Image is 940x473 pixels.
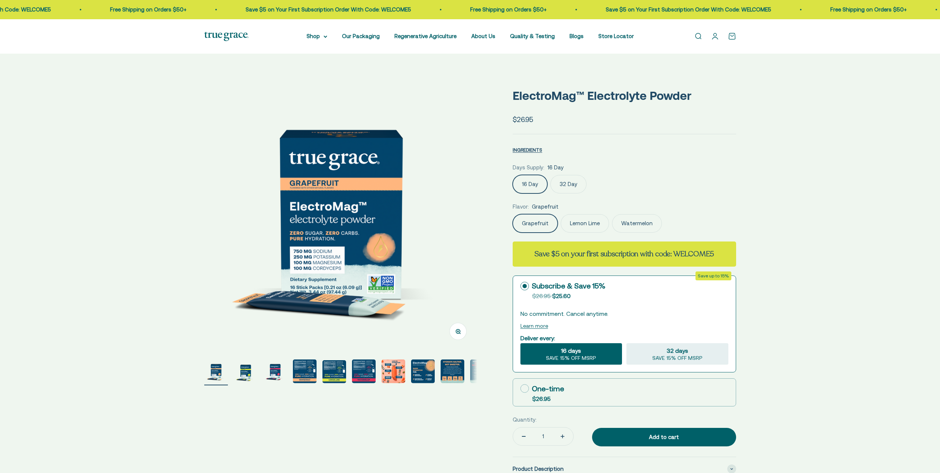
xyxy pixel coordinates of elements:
[441,359,464,385] button: Go to item 9
[411,359,435,383] img: Rapid Hydration For: - Exercise endurance* - Stress support* - Electrolyte replenishment* - Muscl...
[246,5,411,14] p: Save $5 on Your First Subscription Order With Code: WELCOME5
[110,6,187,13] a: Free Shipping on Orders $50+
[513,147,542,153] span: INGREDIENTS
[394,33,457,39] a: Regenerative Agriculture
[470,359,494,385] button: Go to item 10
[513,202,529,211] legend: Flavor:
[470,6,547,13] a: Free Shipping on Orders $50+
[411,359,435,385] button: Go to item 8
[352,359,376,383] img: ElectroMag™
[204,359,228,383] img: ElectroMag™
[352,359,376,385] button: Go to item 6
[513,415,537,424] label: Quantity:
[293,359,317,383] img: 750 mg sodium for fluid balance and cellular communication.* 250 mg potassium supports blood pres...
[510,33,555,39] a: Quality & Testing
[322,360,346,385] button: Go to item 5
[513,145,542,154] button: INGREDIENTS
[471,33,495,39] a: About Us
[592,428,736,446] button: Add to cart
[307,32,327,41] summary: Shop
[513,428,534,445] button: Decrease quantity
[234,359,257,383] img: ElectroMag™
[470,359,494,383] img: ElectroMag™
[570,33,584,39] a: Blogs
[532,202,558,211] span: Grapefruit
[441,359,464,383] img: Everyone needs true hydration. From your extreme athletes to you weekend warriors, ElectroMag giv...
[606,5,771,14] p: Save $5 on Your First Subscription Order With Code: WELCOME5
[382,359,405,385] button: Go to item 7
[552,428,573,445] button: Increase quantity
[263,359,287,383] img: ElectroMag™
[204,77,477,351] img: ElectroMag™
[830,6,907,13] a: Free Shipping on Orders $50+
[547,163,564,172] span: 16 Day
[607,433,721,442] div: Add to cart
[513,163,544,172] legend: Days Supply:
[513,86,736,105] p: ElectroMag™ Electrolyte Powder
[234,359,257,385] button: Go to item 2
[513,114,533,125] sale-price: $26.95
[342,33,380,39] a: Our Packaging
[598,33,634,39] a: Store Locator
[382,359,405,383] img: Magnesium for heart health and stress support* Chloride to support pH balance and oxygen flow* So...
[534,249,714,259] strong: Save $5 on your first subscription with code: WELCOME5
[263,359,287,385] button: Go to item 3
[322,360,346,383] img: ElectroMag™
[204,359,228,385] button: Go to item 1
[293,359,317,385] button: Go to item 4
